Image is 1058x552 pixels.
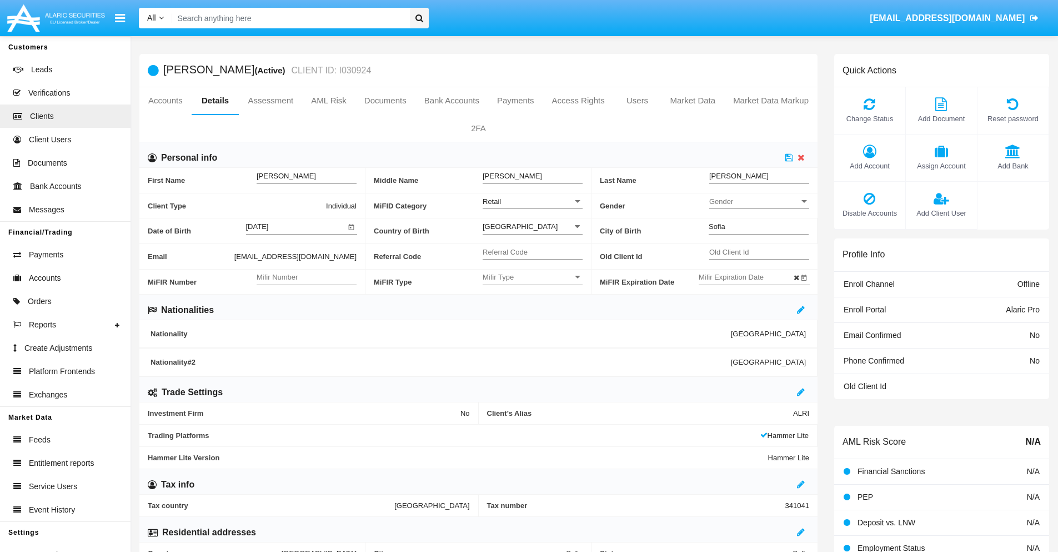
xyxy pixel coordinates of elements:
[487,409,794,417] span: Client’s Alias
[29,457,94,469] span: Entitlement reports
[840,113,900,124] span: Change Status
[840,161,900,171] span: Add Account
[374,270,483,295] span: MiFIR Type
[1027,493,1040,501] span: N/A
[151,330,731,338] span: Nationality
[29,504,75,516] span: Event History
[29,389,67,401] span: Exchanges
[29,434,51,446] span: Feeds
[793,409,809,417] span: ALRI
[1017,280,1040,289] span: Offline
[161,479,194,491] h6: Tax info
[29,481,77,493] span: Service Users
[911,208,971,218] span: Add Client User
[234,251,357,262] span: [EMAIL_ADDRESS][DOMAIN_NAME]
[844,305,886,314] span: Enroll Portal
[374,218,483,243] span: Country of Birth
[709,197,799,206] span: Gender
[148,251,234,262] span: Email
[600,244,709,269] span: Old Client Id
[858,467,925,476] span: Financial Sanctions
[346,221,357,232] button: Open calendar
[600,270,699,295] span: MiFIR Expiration Date
[29,249,63,261] span: Payments
[1027,518,1040,527] span: N/A
[983,113,1043,124] span: Reset password
[843,65,896,76] h6: Quick Actions
[600,218,709,243] span: City of Birth
[844,356,904,365] span: Phone Confirmed
[858,493,873,501] span: PEP
[302,87,355,114] a: AML Risk
[148,454,768,462] span: Hammer Lite Version
[1030,331,1040,340] span: No
[147,13,156,22] span: All
[161,152,217,164] h6: Personal info
[139,115,818,142] a: 2FA
[843,436,906,447] h6: AML Risk Score
[614,87,661,114] a: Users
[600,193,709,218] span: Gender
[844,382,886,391] span: Old Client Id
[148,218,246,243] span: Date of Birth
[858,518,915,527] span: Deposit vs. LNW
[844,331,901,340] span: Email Confirmed
[163,64,371,77] h5: [PERSON_NAME]
[394,501,469,510] span: [GEOGRAPHIC_DATA]
[911,113,971,124] span: Add Document
[799,271,810,282] button: Open calendar
[661,87,724,114] a: Market Data
[840,208,900,218] span: Disable Accounts
[239,87,302,114] a: Assessment
[1027,467,1040,476] span: N/A
[724,87,818,114] a: Market Data Markup
[374,244,483,269] span: Referral Code
[30,181,82,192] span: Bank Accounts
[139,12,172,24] a: All
[870,13,1025,23] span: [EMAIL_ADDRESS][DOMAIN_NAME]
[460,409,470,417] span: No
[1006,305,1040,314] span: Alaric Pro
[29,319,56,331] span: Reports
[172,8,406,28] input: Search
[29,204,64,216] span: Messages
[161,304,214,316] h6: Nationalities
[374,168,483,193] span: Middle Name
[29,134,71,146] span: Client Users
[844,280,895,289] span: Enroll Channel
[600,168,709,193] span: Last Name
[148,168,257,193] span: First Name
[768,454,809,462] span: Hammer Lite
[139,87,192,114] a: Accounts
[760,431,809,440] span: Hammer Lite
[731,330,806,338] span: [GEOGRAPHIC_DATA]
[254,64,288,77] div: (Active)
[843,249,885,260] h6: Profile Info
[28,87,70,99] span: Verifications
[911,161,971,171] span: Assign Account
[326,200,357,212] span: Individual
[29,366,95,377] span: Platform Frontends
[24,342,92,354] span: Create Adjustments
[983,161,1043,171] span: Add Bank
[148,200,326,212] span: Client Type
[31,64,52,76] span: Leads
[415,87,488,114] a: Bank Accounts
[1025,435,1041,449] span: N/A
[355,87,415,114] a: Documents
[488,87,543,114] a: Payments
[1030,356,1040,365] span: No
[162,386,223,399] h6: Trade Settings
[865,3,1044,34] a: [EMAIL_ADDRESS][DOMAIN_NAME]
[374,193,483,218] span: MiFID Category
[6,2,107,34] img: Logo image
[29,272,61,284] span: Accounts
[487,501,785,510] span: Tax number
[148,501,394,510] span: Tax country
[30,111,54,122] span: Clients
[731,358,806,366] span: [GEOGRAPHIC_DATA]
[148,431,760,440] span: Trading Platforms
[192,87,239,114] a: Details
[148,270,257,295] span: MiFIR Number
[543,87,614,114] a: Access Rights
